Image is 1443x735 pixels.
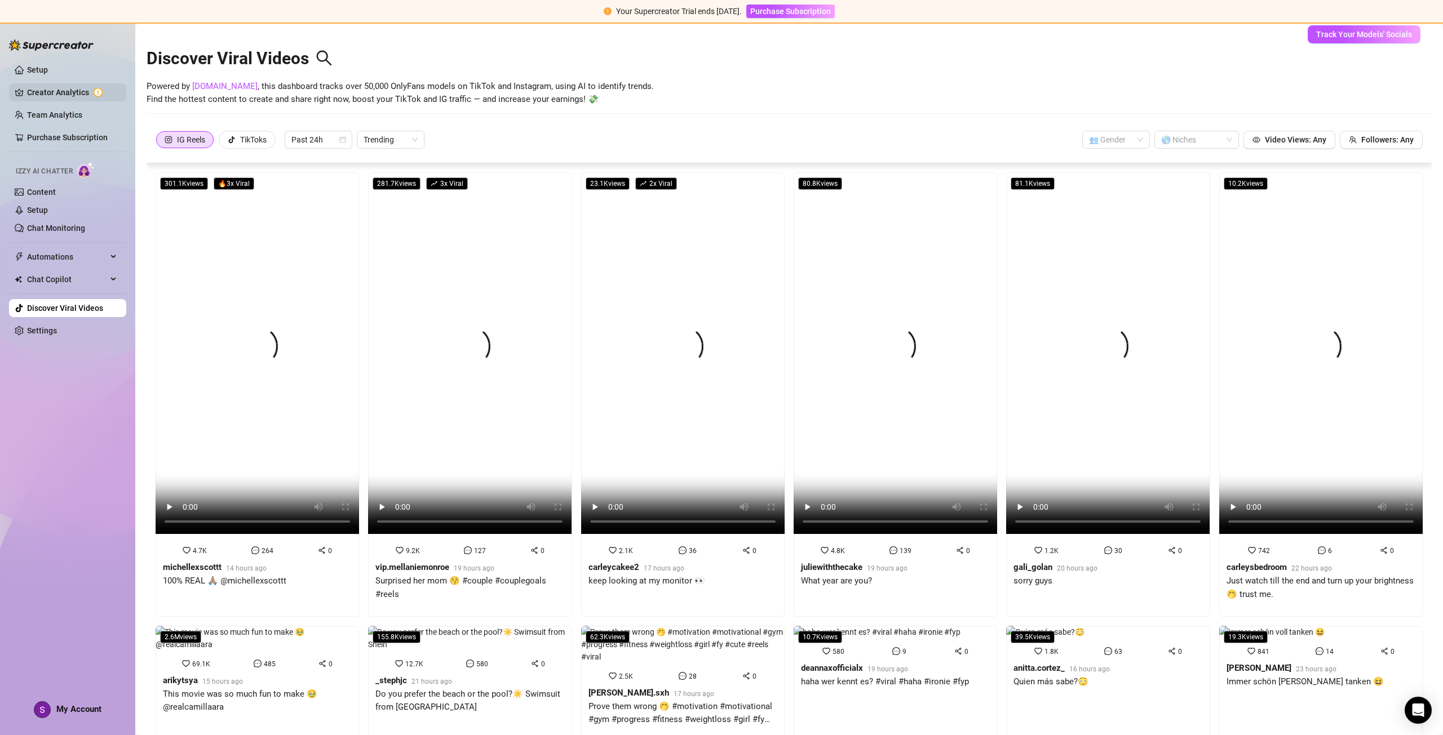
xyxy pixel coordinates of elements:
[262,547,273,555] span: 264
[329,660,333,668] span: 0
[192,81,258,91] a: [DOMAIN_NAME]
[1326,648,1334,656] span: 14
[1178,547,1182,555] span: 0
[1227,562,1287,572] strong: carleysbedroom
[202,678,243,685] span: 15 hours ago
[822,647,830,655] span: heart
[635,177,677,190] span: 2 x Viral
[609,546,617,554] span: heart
[165,136,172,144] span: instagram
[1006,172,1210,617] a: 81.1Kviews1.2K300gali_golan20 hours agosorry guys
[1227,574,1415,601] div: Just watch till the end and turn up your brightness 🤭 trust me.
[27,326,57,335] a: Settings
[373,631,420,643] span: 155.8K views
[954,647,962,655] span: share-alt
[373,177,420,190] span: 281.7K views
[264,660,276,668] span: 485
[1013,562,1052,572] strong: gali_golan
[1044,547,1059,555] span: 1.2K
[318,660,326,667] span: share-alt
[1011,177,1055,190] span: 81.1K views
[1265,135,1326,144] span: Video Views: Any
[431,180,437,187] span: rise
[291,131,346,148] span: Past 24h
[831,547,845,555] span: 4.8K
[1361,135,1414,144] span: Followers: Any
[27,133,108,142] a: Purchase Subscription
[368,172,572,617] a: 281.7Kviewsrise3x Viral9.2K1270vip.mellaniemonroe19 hours agoSurprised her mom 😚 #couple #coupleg...
[1380,647,1388,655] span: share-alt
[193,547,207,555] span: 4.7K
[160,177,208,190] span: 301.1K views
[1316,30,1412,39] span: Track Your Models' Socials
[1390,547,1394,555] span: 0
[228,136,236,144] span: tik-tok
[619,547,633,555] span: 2.1K
[1316,647,1324,655] span: message
[368,626,572,651] img: Do you prefer the beach or the pool?☀️ Swimsuit from Shein
[1308,25,1420,43] button: Track Your Models' Socials
[27,270,107,288] span: Chat Copilot
[27,206,48,215] a: Setup
[956,546,964,554] span: share-alt
[339,136,346,143] span: calendar
[616,7,742,16] span: Your Supercreator Trial ends [DATE].
[16,166,73,177] span: Izzy AI Chatter
[364,131,418,148] span: Trending
[750,7,831,16] span: Purchase Subscription
[902,648,906,656] span: 9
[586,177,630,190] span: 23.1K views
[27,65,48,74] a: Setup
[1405,697,1432,724] div: Open Intercom Messenger
[753,672,756,680] span: 0
[9,39,94,51] img: logo-BBDzfeDw.svg
[531,660,539,667] span: share-alt
[679,672,687,680] span: message
[56,704,101,714] span: My Account
[581,626,785,663] img: Prove them wrong 🤭 #motivation #motivational #gym #progress #fitness #weightloss #girl #fy #cute ...
[163,675,198,685] strong: arikytsya
[1252,136,1260,144] span: eye
[794,626,960,638] img: haha wer kennt es? #viral #haha #ironie #fyp
[541,547,545,555] span: 0
[160,631,201,643] span: 2.6M views
[15,252,24,261] span: thunderbolt
[163,574,286,588] div: 100% REAL 🙏🏽 @michellexscottt
[964,648,968,656] span: 0
[1380,546,1388,554] span: share-alt
[464,546,472,554] span: message
[1219,172,1423,617] a: 10.2Kviews74260carleysbedroom22 hours agoJust watch till the end and turn up your brightness 🤭 tr...
[867,564,908,572] span: 19 hours ago
[318,546,326,554] span: share-alt
[689,672,697,680] span: 28
[375,562,449,572] strong: vip.mellaniemonroe
[1340,131,1423,149] button: Followers: Any
[889,546,897,554] span: message
[226,564,267,572] span: 14 hours ago
[798,631,842,643] span: 10.7K views
[746,7,835,16] a: Purchase Subscription
[375,574,564,601] div: Surprised her mom 😚 #couple #couplegoals #reels
[1224,631,1268,643] span: 19.3K views
[406,547,420,555] span: 9.2K
[1227,675,1384,689] div: Immer schön [PERSON_NAME] tanken 😆
[588,700,777,727] div: Prove them wrong 🤭 #motivation #motivational #gym #progress #fitness #weightloss #girl #fy #cute ...
[640,180,647,187] span: rise
[27,224,85,233] a: Chat Monitoring
[679,546,687,554] span: message
[27,110,82,119] a: Team Analytics
[77,162,95,178] img: AI Chatter
[163,688,352,714] div: This movie was so much fun to make 🥹 @realcamillaara
[474,547,486,555] span: 127
[742,672,750,680] span: share-alt
[1296,665,1336,673] span: 23 hours ago
[411,678,452,685] span: 21 hours ago
[375,688,564,714] div: Do you prefer the beach or the pool?☀️ Swimsuit from [GEOGRAPHIC_DATA]
[182,660,190,667] span: heart
[254,660,262,667] span: message
[147,80,654,106] span: Powered by , this dashboard tracks over 50,000 OnlyFans models on TikTok and Instagram, using AI ...
[1258,648,1269,656] span: 841
[163,562,222,572] strong: michellexscottt
[240,131,267,148] div: TikToks
[746,5,835,18] button: Purchase Subscription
